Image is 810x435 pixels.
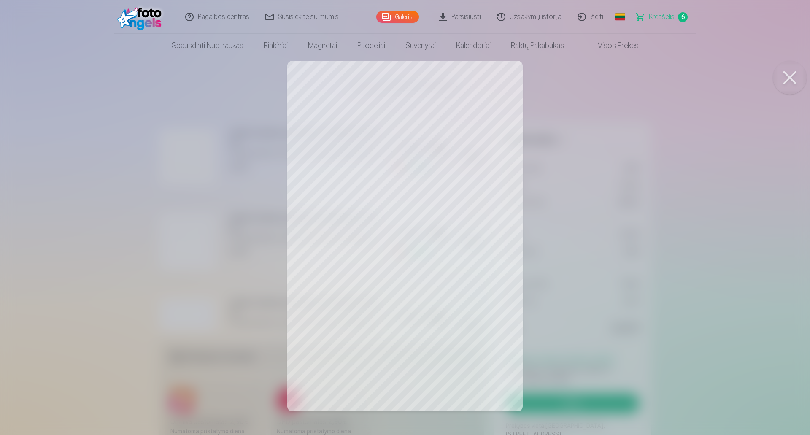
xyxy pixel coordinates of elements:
span: 6 [678,12,688,22]
a: Galerija [376,11,419,23]
a: Raktų pakabukas [501,34,574,57]
a: Suvenyrai [395,34,446,57]
a: Magnetai [298,34,347,57]
a: Visos prekės [574,34,649,57]
a: Puodeliai [347,34,395,57]
a: Spausdinti nuotraukas [162,34,254,57]
a: Kalendoriai [446,34,501,57]
span: Krepšelis [649,12,675,22]
img: /fa5 [117,3,166,30]
a: Rinkiniai [254,34,298,57]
